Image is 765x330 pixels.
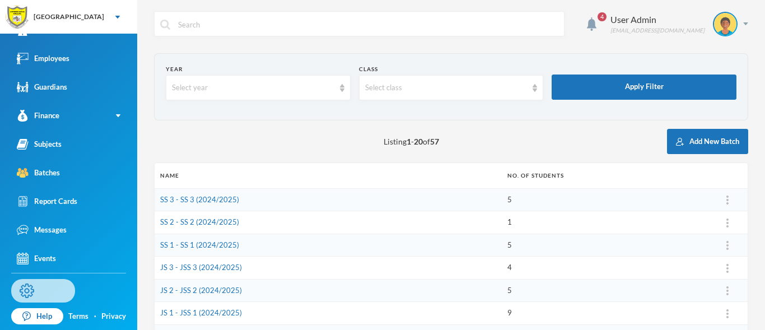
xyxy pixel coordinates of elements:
a: Terms [68,311,88,322]
img: ... [726,286,729,295]
a: SS 2 - SS 2 (2024/2025) [160,217,239,226]
a: JS 3 - JSS 3 (2024/2025) [160,263,242,272]
div: User Admin [610,13,705,26]
img: STUDENT [714,13,736,35]
div: Report Cards [17,196,77,207]
button: Apply Filter [552,75,736,100]
div: [GEOGRAPHIC_DATA] [34,12,104,22]
img: ... [726,241,729,250]
div: [EMAIL_ADDRESS][DOMAIN_NAME] [610,26,705,35]
img: ... [726,264,729,273]
a: Privacy [101,311,126,322]
img: ... [726,196,729,204]
td: 4 [502,257,707,280]
th: No. of students [502,163,707,188]
a: SS 1 - SS 1 (2024/2025) [160,240,239,249]
img: ... [726,309,729,318]
td: 1 [502,211,707,234]
input: Search [177,12,558,37]
a: JS 2 - JSS 2 (2024/2025) [160,286,242,295]
div: Messages [17,224,67,236]
span: 4 [598,12,607,21]
div: Select year [172,82,334,94]
b: 1 [407,137,411,146]
th: Name [155,163,502,188]
div: Batches [17,167,60,179]
div: Employees [17,53,69,64]
div: Events [17,253,56,264]
div: Finance [17,110,59,122]
a: SS 3 - SS 3 (2024/2025) [160,195,239,204]
td: 5 [502,279,707,302]
td: 9 [502,302,707,325]
div: · [94,311,96,322]
div: Guardians [17,81,67,93]
a: JS 1 - JSS 1 (2024/2025) [160,308,242,317]
b: 20 [414,137,423,146]
img: search [160,20,170,30]
td: 5 [502,188,707,211]
b: 57 [430,137,439,146]
button: Add New Batch [667,129,748,154]
td: 5 [502,234,707,257]
div: Class [359,65,544,73]
a: Help [11,308,63,325]
img: ... [726,219,729,227]
a: Settings [11,279,75,303]
div: Select class [365,82,528,94]
img: logo [6,6,29,29]
span: Listing - of [384,136,439,147]
div: Subjects [17,138,62,150]
div: Year [166,65,351,73]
